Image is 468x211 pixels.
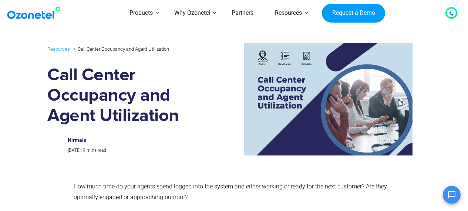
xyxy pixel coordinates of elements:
p: | [68,147,195,155]
span: mins read [87,148,106,153]
a: Request a Demo [322,4,385,23]
button: Open chat [443,186,461,204]
p: How much time do your agents spend logged into the system and either working or ready for the nex... [74,181,392,203]
span: [DATE] [68,148,81,153]
a: Resources [47,45,70,53]
li: Call Center Occupancy and Agent Utilization [71,44,169,54]
span: 9 [83,148,85,153]
h1: Call Center Occupancy and Agent Utilization [47,65,202,126]
h6: Nirmala [68,137,195,144]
